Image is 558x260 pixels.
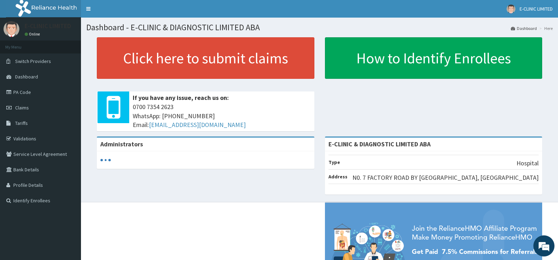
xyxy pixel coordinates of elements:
[149,121,246,129] a: [EMAIL_ADDRESS][DOMAIN_NAME]
[100,140,143,148] b: Administrators
[325,37,543,79] a: How to Identify Enrollees
[328,140,431,148] strong: E-CLINIC & DIAGNOSTIC LIMITED ABA
[15,104,29,111] span: Claims
[100,155,111,165] svg: audio-loading
[15,120,28,126] span: Tariffs
[25,32,42,37] a: Online
[15,74,38,80] span: Dashboard
[86,23,553,32] h1: Dashboard - E-CLINIC & DIAGNOSTIC LIMITED ABA
[511,25,537,31] a: Dashboard
[516,159,539,168] p: Hospital
[352,173,539,182] p: N0. 7 FACTORY ROAD BY [GEOGRAPHIC_DATA], [GEOGRAPHIC_DATA]
[133,102,311,129] span: 0700 7354 2623 WhatsApp: [PHONE_NUMBER] Email:
[328,173,347,180] b: Address
[507,5,515,13] img: User Image
[97,37,314,79] a: Click here to submit claims
[25,23,71,29] p: E-CLINIC LIMITED
[538,25,553,31] li: Here
[520,6,553,12] span: E-CLINIC LIMITED
[15,58,51,64] span: Switch Providers
[133,94,229,102] b: If you have any issue, reach us on:
[328,159,340,165] b: Type
[4,21,19,37] img: User Image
